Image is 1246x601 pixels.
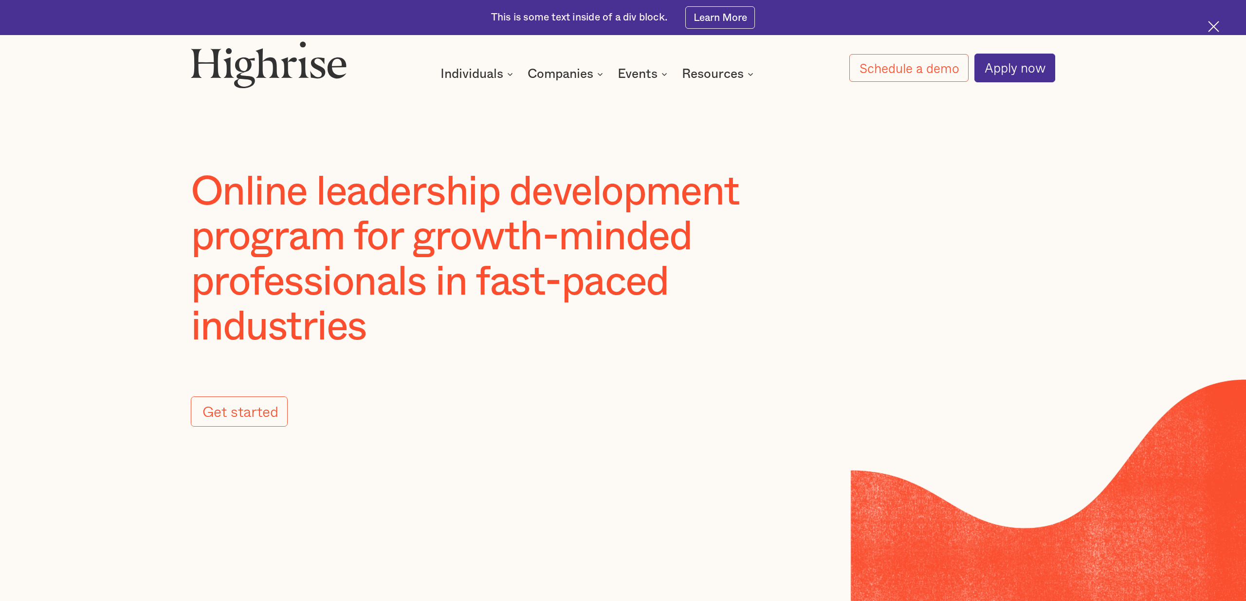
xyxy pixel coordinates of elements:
h1: Online leadership development program for growth-minded professionals in fast-paced industries [191,169,822,350]
div: Events [618,68,670,80]
a: Schedule a demo [849,54,969,82]
div: Companies [528,68,593,80]
a: Get started [191,396,288,427]
a: Apply now [974,54,1055,82]
div: Companies [528,68,606,80]
div: Individuals [440,68,516,80]
div: Resources [682,68,744,80]
img: Cross icon [1208,21,1219,32]
img: Highrise logo [191,41,347,88]
div: Individuals [440,68,503,80]
div: This is some text inside of a div block. [491,11,668,25]
a: Learn More [685,6,755,28]
div: Events [618,68,658,80]
div: Resources [682,68,756,80]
